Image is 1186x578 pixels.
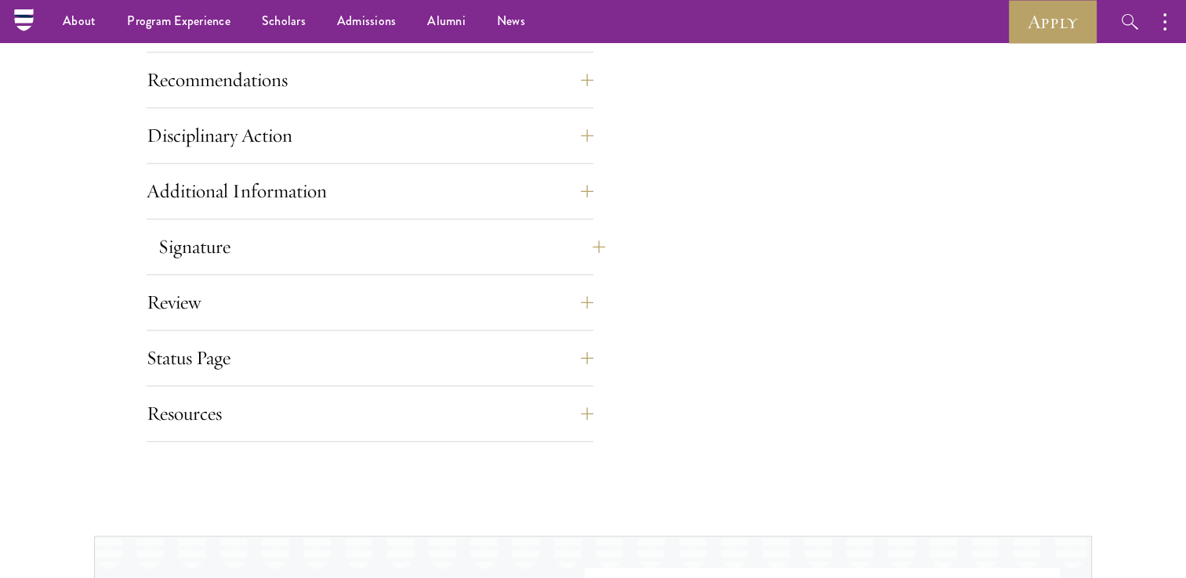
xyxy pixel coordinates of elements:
button: Review [147,284,593,321]
button: Signature [158,228,605,266]
button: Recommendations [147,61,593,99]
button: Resources [147,395,593,432]
button: Status Page [147,339,593,377]
button: Additional Information [147,172,593,210]
button: Disciplinary Action [147,117,593,154]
